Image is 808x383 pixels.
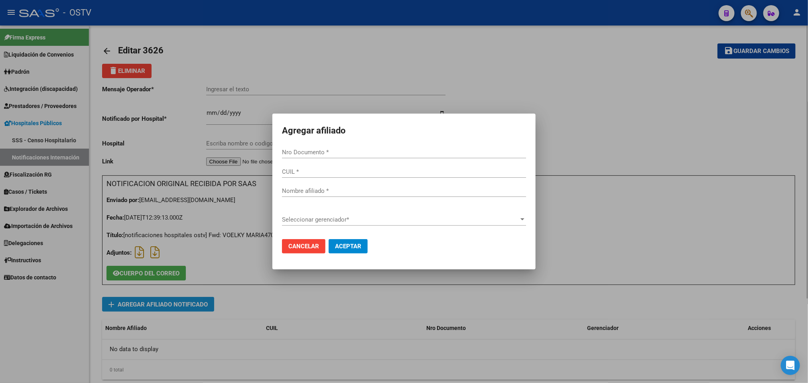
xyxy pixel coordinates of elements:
[288,243,319,250] span: Cancelar
[282,239,325,253] button: Cancelar
[781,356,800,375] div: Open Intercom Messenger
[335,243,361,250] span: Aceptar
[282,123,526,138] h2: Agregar afiliado
[329,239,368,253] button: Aceptar
[282,216,519,223] span: Seleccionar gerenciador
